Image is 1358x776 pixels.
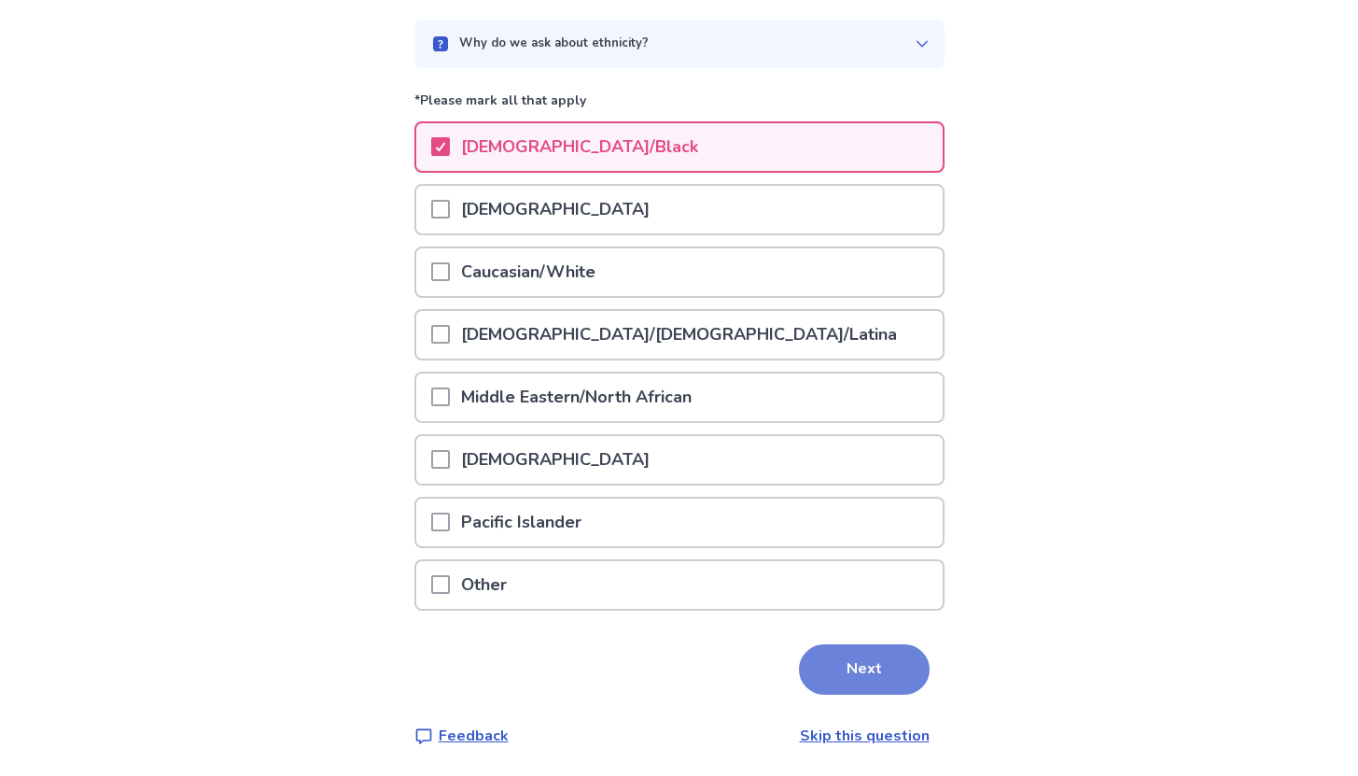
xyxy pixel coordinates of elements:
[450,123,709,171] p: [DEMOGRAPHIC_DATA]/Black
[450,561,518,609] p: Other
[450,248,607,296] p: Caucasian/White
[450,374,703,421] p: Middle Eastern/North African
[800,726,930,746] a: Skip this question
[450,186,661,233] p: [DEMOGRAPHIC_DATA]
[414,725,509,747] a: Feedback
[799,644,930,695] button: Next
[459,35,649,53] p: Why do we ask about ethnicity?
[450,311,908,359] p: [DEMOGRAPHIC_DATA]/[DEMOGRAPHIC_DATA]/Latina
[450,499,593,546] p: Pacific Islander
[414,91,945,121] p: *Please mark all that apply
[450,436,661,484] p: [DEMOGRAPHIC_DATA]
[439,725,509,747] p: Feedback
